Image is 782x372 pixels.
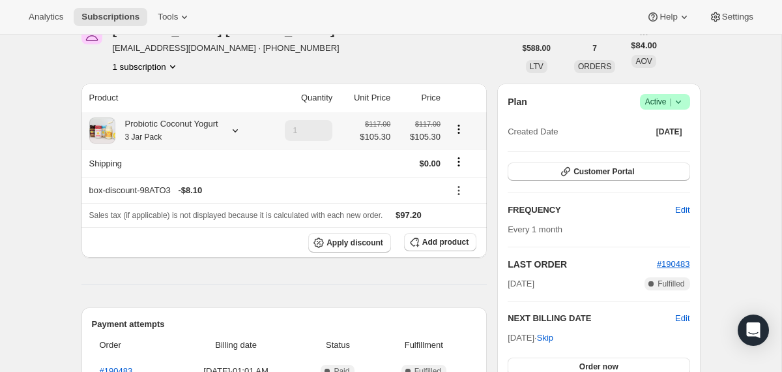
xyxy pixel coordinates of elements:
small: $117.00 [415,120,441,128]
h2: Payment attempts [92,318,477,331]
button: Add product [404,233,476,251]
button: #190483 [657,258,690,271]
span: [DATE] [508,277,534,290]
small: $117.00 [365,120,390,128]
span: Skip [537,332,553,345]
span: Subscriptions [81,12,139,22]
span: Fulfillment [379,339,469,352]
span: Fulfilled [658,279,684,289]
button: Edit [675,312,689,325]
div: Probiotic Coconut Yogurt [115,117,218,144]
span: $84.00 [631,39,657,52]
button: Subscriptions [74,8,147,26]
span: | [669,97,671,107]
button: Edit [667,200,697,221]
div: [PERSON_NAME] [PERSON_NAME] [113,23,351,37]
span: [DATE] · [508,333,553,343]
span: Active [645,95,685,108]
button: Settings [701,8,761,26]
div: box-discount-98ATO3 [89,184,441,197]
button: [DATE] [648,123,690,141]
span: $105.30 [398,131,441,144]
button: Customer Portal [508,163,689,181]
button: Shipping actions [448,155,469,169]
span: LTV [530,62,543,71]
button: 7 [585,39,605,57]
span: Add product [422,237,469,247]
span: ORDERS [578,62,611,71]
th: Price [394,84,444,112]
th: Order [92,331,171,360]
h2: FREQUENCY [508,204,675,217]
button: Skip [529,328,561,349]
span: [DATE] [656,127,682,137]
span: $588.00 [523,43,551,54]
span: AOV [635,57,652,66]
span: Analytics [29,12,63,22]
button: Tools [150,8,199,26]
span: Help [659,12,677,22]
span: [EMAIL_ADDRESS][DOMAIN_NAME] · [PHONE_NUMBER] [113,42,351,55]
th: Quantity [265,84,337,112]
button: Apply discount [308,233,391,253]
button: Product actions [448,122,469,136]
th: Unit Price [336,84,394,112]
span: Every 1 month [508,225,562,234]
span: Edit [675,204,689,217]
span: Created Date [508,125,558,138]
span: 7 [592,43,597,54]
th: Product [81,84,265,112]
span: $0.00 [419,159,441,168]
a: #190483 [657,259,690,269]
small: 3 Jar Pack [125,132,162,142]
span: - $8.10 [178,184,202,197]
span: Sales tax (if applicable) is not displayed because it is calculated with each new order. [89,211,383,220]
th: Shipping [81,149,265,178]
button: Help [639,8,698,26]
span: Billing date [175,339,297,352]
span: Settings [722,12,753,22]
span: Customer Portal [573,166,634,177]
span: $97.20 [396,210,422,220]
span: Status [304,339,371,352]
button: $588.00 [515,39,558,57]
span: $105.30 [360,131,390,144]
h2: NEXT BILLING DATE [508,312,675,325]
span: Order now [579,362,618,372]
button: Analytics [21,8,71,26]
h2: LAST ORDER [508,258,657,271]
img: product img [89,117,115,144]
button: Product actions [113,60,179,73]
span: Apply discount [326,238,383,248]
div: Open Intercom Messenger [738,315,769,346]
span: Tools [158,12,178,22]
h2: Plan [508,95,527,108]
